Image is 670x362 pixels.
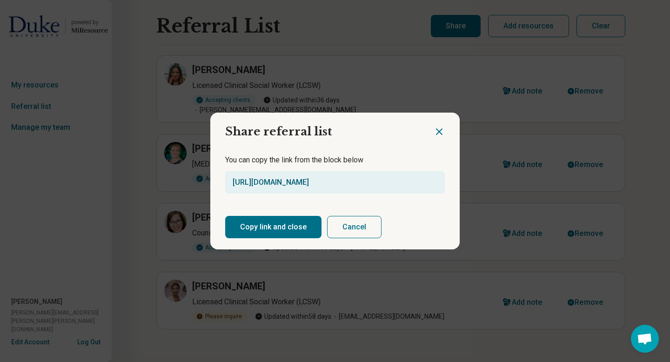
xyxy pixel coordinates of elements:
[225,154,445,166] p: You can copy the link from the block below
[225,216,322,238] button: Copy link and close
[434,126,445,137] button: Close dialog
[210,113,434,143] h2: Share referral list
[327,216,382,238] button: Cancel
[233,178,309,187] a: [URL][DOMAIN_NAME]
